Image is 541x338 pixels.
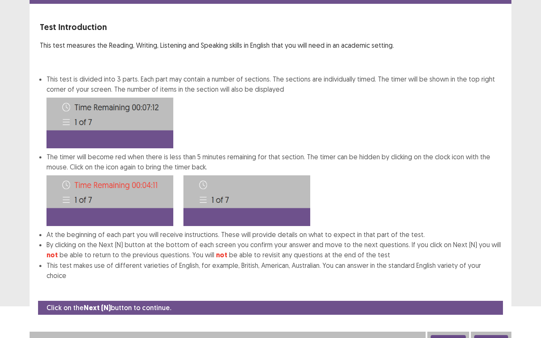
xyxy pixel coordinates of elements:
[40,21,501,33] p: Test Introduction
[183,175,310,226] img: Time-image
[46,98,173,148] img: Time-image
[46,240,501,260] li: By clicking on the Next (N) button at the bottom of each screen you confirm your answer and move ...
[40,40,501,50] p: This test measures the Reading, Writing, Listening and Speaking skills in English that you will n...
[46,229,501,240] li: At the beginning of each part you will receive instructions. These will provide details on what t...
[46,74,501,148] li: This test is divided into 3 parts. Each part may contain a number of sections. The sections are i...
[46,152,501,229] li: The timer will become red when there is less than 5 minutes remaining for that section. The timer...
[46,175,173,226] img: Time-image
[46,303,171,313] p: Click on the button to continue.
[46,260,501,281] li: This test makes use of different varieties of English, for example, British, American, Australian...
[216,251,227,259] strong: not
[84,303,111,312] strong: Next (N)
[46,251,58,259] strong: not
